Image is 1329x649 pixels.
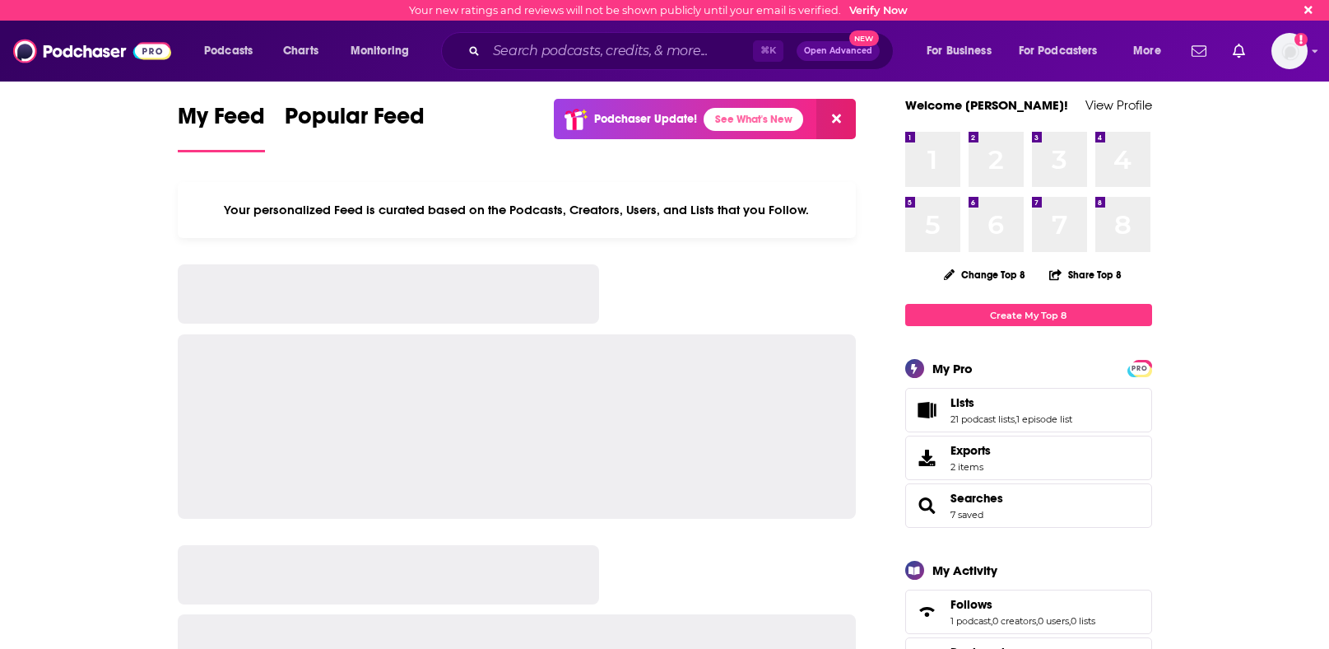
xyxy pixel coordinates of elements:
[1271,33,1308,69] button: Show profile menu
[950,443,991,458] span: Exports
[911,600,944,623] a: Follows
[193,38,274,64] button: open menu
[992,615,1036,627] a: 0 creators
[1085,97,1152,113] a: View Profile
[905,436,1152,480] a: Exports
[932,361,973,376] div: My Pro
[285,102,425,152] a: Popular Feed
[950,597,992,612] span: Follows
[797,41,880,61] button: Open AdvancedNew
[178,182,857,238] div: Your personalized Feed is curated based on the Podcasts, Creators, Users, and Lists that you Follow.
[178,102,265,152] a: My Feed
[178,102,265,140] span: My Feed
[1133,40,1161,63] span: More
[950,615,991,627] a: 1 podcast
[905,304,1152,326] a: Create My Top 8
[486,38,753,64] input: Search podcasts, credits, & more...
[1036,615,1038,627] span: ,
[1038,615,1069,627] a: 0 users
[1271,33,1308,69] span: Logged in as dresnic
[351,40,409,63] span: Monitoring
[1048,259,1122,291] button: Share Top 8
[1015,413,1016,425] span: ,
[905,590,1152,634] span: Follows
[1226,37,1252,65] a: Show notifications dropdown
[1016,413,1072,425] a: 1 episode list
[272,38,328,64] a: Charts
[932,563,997,578] div: My Activity
[594,112,697,126] p: Podchaser Update!
[409,4,908,16] div: Your new ratings and reviews will not be shown publicly until your email is verified.
[1122,38,1182,64] button: open menu
[950,413,1015,425] a: 21 podcast lists
[911,399,944,422] a: Lists
[905,97,1068,113] a: Welcome [PERSON_NAME]!
[950,395,974,410] span: Lists
[950,509,983,521] a: 7 saved
[911,446,944,469] span: Exports
[905,388,1152,432] span: Lists
[950,597,1095,612] a: Follows
[704,108,803,131] a: See What's New
[915,38,1012,64] button: open menu
[1271,33,1308,69] img: User Profile
[1185,37,1213,65] a: Show notifications dropdown
[849,30,879,46] span: New
[13,35,171,67] img: Podchaser - Follow, Share and Rate Podcasts
[339,38,430,64] button: open menu
[905,483,1152,528] span: Searches
[1069,615,1071,627] span: ,
[1130,362,1150,375] span: PRO
[1019,40,1098,63] span: For Podcasters
[950,491,1003,506] a: Searches
[204,40,253,63] span: Podcasts
[950,461,991,473] span: 2 items
[753,40,783,62] span: ⌘ K
[1294,33,1308,46] svg: Email not verified
[285,102,425,140] span: Popular Feed
[283,40,318,63] span: Charts
[804,47,872,55] span: Open Advanced
[927,40,992,63] span: For Business
[950,395,1072,410] a: Lists
[457,32,909,70] div: Search podcasts, credits, & more...
[849,4,908,16] a: Verify Now
[1008,38,1122,64] button: open menu
[934,264,1036,285] button: Change Top 8
[911,494,944,517] a: Searches
[991,615,992,627] span: ,
[1130,362,1150,374] a: PRO
[1071,615,1095,627] a: 0 lists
